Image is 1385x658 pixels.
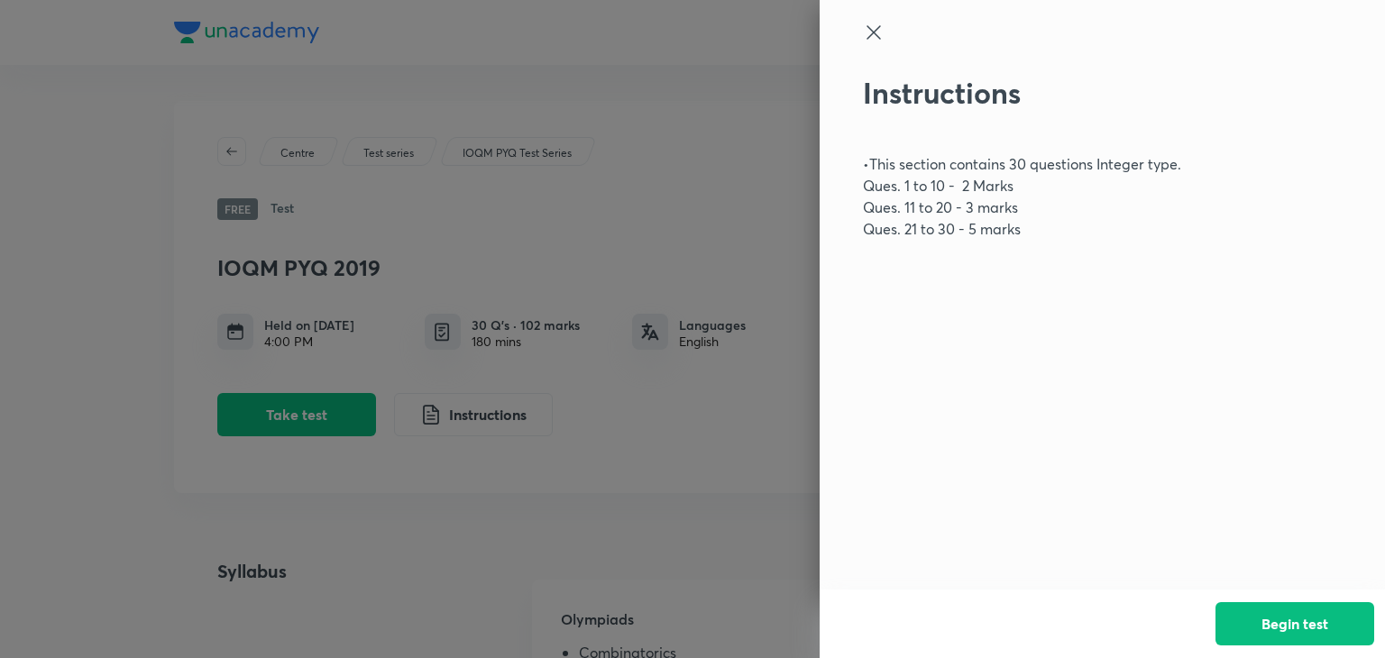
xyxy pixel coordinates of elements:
p: Ques. 11 to 20 - 3 marks [863,196,1281,218]
p: Ques. 1 to 10 - 2 Marks [863,175,1281,196]
h2: Instructions [863,76,1281,110]
p: Ques. 21 to 30 - 5 marks [863,218,1281,240]
p: •This section contains 30 questions Integer type. [863,153,1281,175]
button: Begin test [1215,602,1374,645]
